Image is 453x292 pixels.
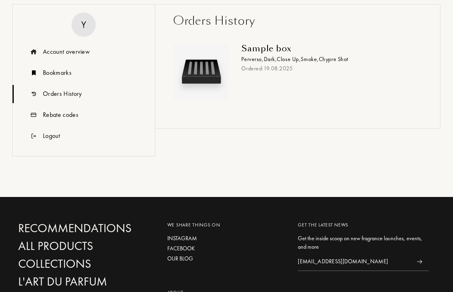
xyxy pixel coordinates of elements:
[319,55,348,63] span: Chypre Shot
[417,260,422,264] img: news_send.svg
[29,106,39,124] img: icn_code.svg
[43,131,60,141] div: Logout
[301,55,318,63] span: Smoke ,
[277,55,301,63] span: Close Up ,
[81,17,86,32] div: Y
[175,46,228,98] img: sample box
[43,110,78,120] div: Rebate codes
[29,43,39,61] img: icn_overview.svg
[29,127,39,145] img: icn_logout.svg
[43,89,82,99] div: Orders History
[18,239,149,253] a: All products
[298,221,429,229] div: Get the latest news
[241,64,415,73] div: Ordered: 19 . 08 . 2025
[241,55,263,63] span: Perverso ,
[167,254,286,263] a: Our blog
[18,221,149,235] a: Recommendations
[173,13,422,30] div: Orders History
[167,221,286,229] div: We share things on
[298,253,411,271] input: Email
[43,47,90,57] div: Account overview
[43,68,72,78] div: Bookmarks
[18,257,149,271] a: Collections
[298,234,429,251] div: Get the inside scoop on new fragrance launches, events, and more
[29,64,39,82] img: icn_book.svg
[29,85,39,103] img: icn_history.svg
[18,275,149,289] a: L'Art du Parfum
[264,55,277,63] span: Dark ,
[167,244,286,253] a: Facebook
[167,234,286,243] a: Instagram
[241,44,415,53] div: Sample box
